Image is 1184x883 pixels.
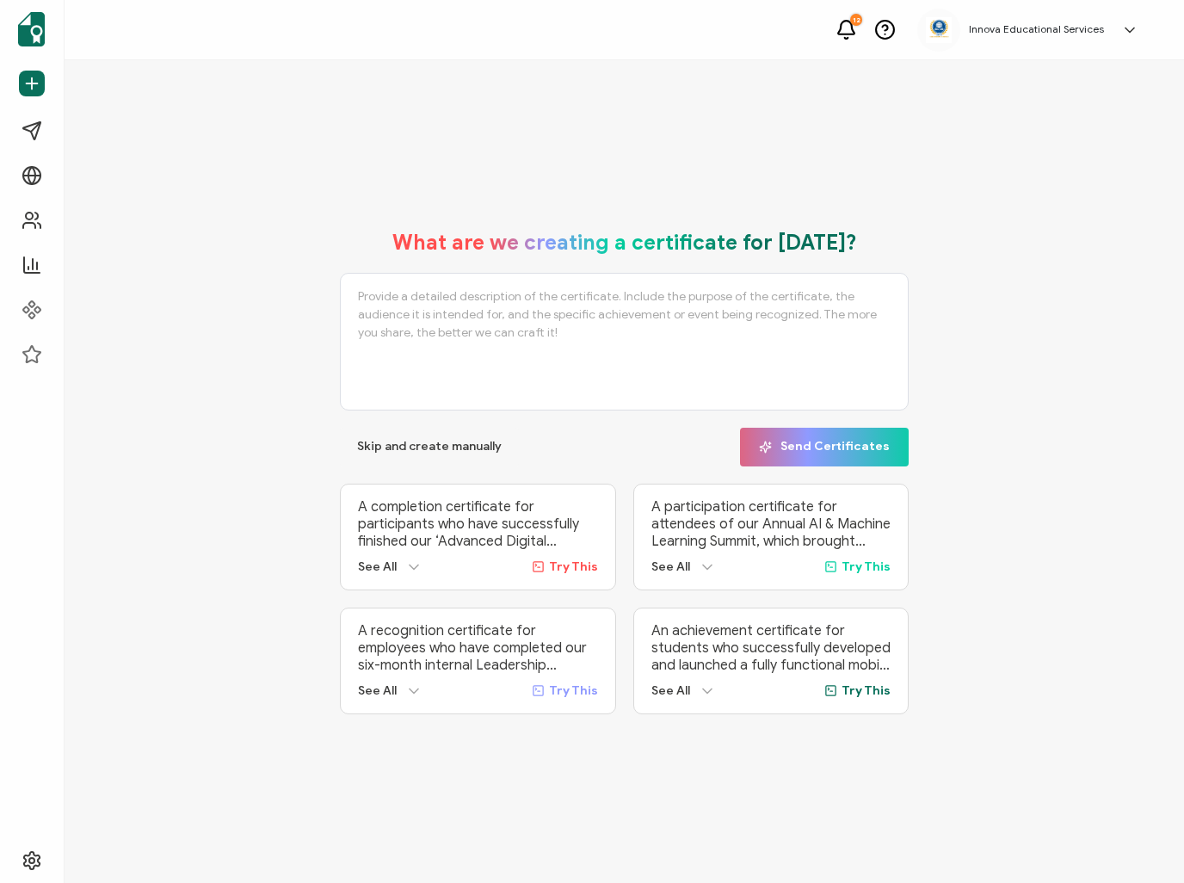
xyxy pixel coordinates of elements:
span: See All [651,683,690,698]
span: See All [651,559,690,574]
h5: Innova Educational Services [969,23,1104,35]
img: 88b8cf33-a882-4e30-8c11-284b2a1a7532.jpg [926,17,952,43]
span: Try This [549,683,598,698]
span: Try This [842,559,891,574]
span: Try This [842,683,891,698]
img: sertifier-logomark-colored.svg [18,12,45,46]
span: Try This [549,559,598,574]
p: A recognition certificate for employees who have completed our six-month internal Leadership Deve... [358,622,597,674]
span: See All [358,559,397,574]
h1: What are we creating a certificate for [DATE]? [392,230,857,256]
p: A completion certificate for participants who have successfully finished our ‘Advanced Digital Ma... [358,498,597,550]
span: See All [358,683,397,698]
button: Skip and create manually [340,428,519,466]
div: 12 [850,14,862,26]
p: A participation certificate for attendees of our Annual AI & Machine Learning Summit, which broug... [651,498,891,550]
span: Send Certificates [759,441,890,454]
span: Skip and create manually [357,441,502,453]
p: An achievement certificate for students who successfully developed and launched a fully functiona... [651,622,891,674]
button: Send Certificates [740,428,909,466]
